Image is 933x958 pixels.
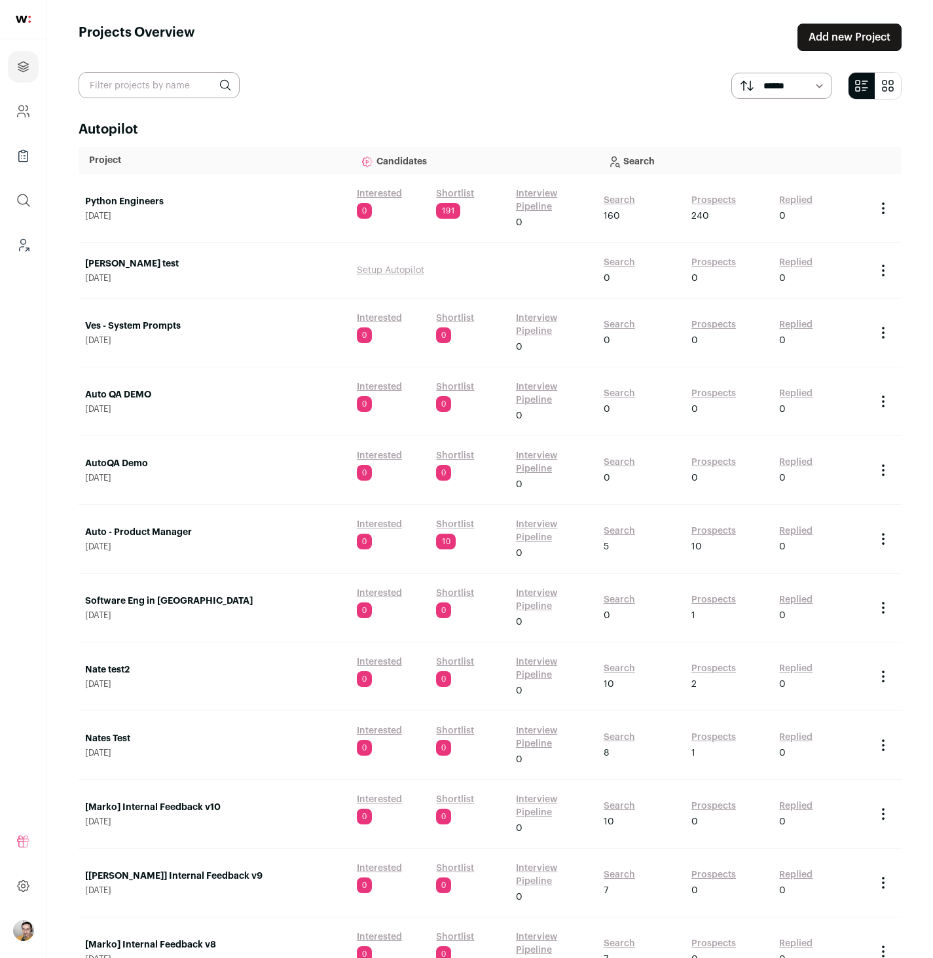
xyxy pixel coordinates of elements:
[691,609,695,622] span: 1
[357,380,402,394] a: Interested
[357,877,372,893] span: 0
[357,203,372,219] span: 0
[779,272,786,285] span: 0
[691,210,709,223] span: 240
[691,525,736,538] a: Prospects
[604,194,635,207] a: Search
[79,24,195,51] h1: Projects Overview
[436,587,474,600] a: Shortlist
[357,396,372,412] span: 0
[357,327,372,343] span: 0
[779,525,813,538] a: Replied
[357,518,402,531] a: Interested
[85,273,344,284] span: [DATE]
[779,746,786,760] span: 0
[604,540,609,553] span: 5
[13,920,34,941] img: 144000-medium_jpg
[85,870,344,883] a: [[PERSON_NAME]] Internal Feedback v9
[604,868,635,881] a: Search
[779,937,813,950] a: Replied
[516,187,591,213] a: Interview Pipeline
[357,740,372,756] span: 0
[436,534,456,549] span: 10
[8,229,39,261] a: Leads (Backoffice)
[604,731,635,744] a: Search
[875,600,891,616] button: Project Actions
[779,456,813,469] a: Replied
[436,312,474,325] a: Shortlist
[516,930,591,957] a: Interview Pipeline
[436,671,451,687] span: 0
[691,884,698,897] span: 0
[691,272,698,285] span: 0
[516,409,522,422] span: 0
[691,662,736,675] a: Prospects
[516,822,522,835] span: 0
[875,737,891,753] button: Project Actions
[779,662,813,675] a: Replied
[85,195,344,208] a: Python Engineers
[691,746,695,760] span: 1
[779,800,813,813] a: Replied
[779,731,813,744] a: Replied
[875,806,891,822] button: Project Actions
[779,471,786,485] span: 0
[691,318,736,331] a: Prospects
[85,938,344,951] a: [Marko] Internal Feedback v8
[85,211,344,221] span: [DATE]
[85,801,344,814] a: [Marko] Internal Feedback v10
[516,891,522,904] span: 0
[604,593,635,606] a: Search
[779,884,786,897] span: 0
[13,920,34,941] button: Open dropdown
[85,320,344,333] a: Ves - System Prompts
[604,800,635,813] a: Search
[779,540,786,553] span: 0
[79,120,902,139] h2: Autopilot
[436,877,451,893] span: 0
[85,335,344,346] span: [DATE]
[604,272,610,285] span: 0
[357,930,402,944] a: Interested
[875,669,891,684] button: Project Actions
[436,449,474,462] a: Shortlist
[436,793,474,806] a: Shortlist
[779,593,813,606] a: Replied
[436,465,451,481] span: 0
[604,937,635,950] a: Search
[436,740,451,756] span: 0
[436,862,474,875] a: Shortlist
[357,602,372,618] span: 0
[691,593,736,606] a: Prospects
[85,388,344,401] a: Auto QA DEMO
[85,732,344,745] a: Nates Test
[875,200,891,216] button: Project Actions
[516,216,522,229] span: 0
[85,817,344,827] span: [DATE]
[604,525,635,538] a: Search
[357,266,424,275] a: Setup Autopilot
[85,404,344,415] span: [DATE]
[691,800,736,813] a: Prospects
[691,403,698,416] span: 0
[691,334,698,347] span: 0
[357,312,402,325] a: Interested
[875,531,891,547] button: Project Actions
[691,540,702,553] span: 10
[85,679,344,690] span: [DATE]
[516,587,591,613] a: Interview Pipeline
[608,147,858,174] p: Search
[779,318,813,331] a: Replied
[516,793,591,819] a: Interview Pipeline
[516,753,522,766] span: 0
[875,394,891,409] button: Project Actions
[604,678,614,691] span: 10
[85,542,344,552] span: [DATE]
[797,24,902,51] a: Add new Project
[357,671,372,687] span: 0
[516,684,522,697] span: 0
[8,96,39,127] a: Company and ATS Settings
[604,662,635,675] a: Search
[779,387,813,400] a: Replied
[691,678,697,691] span: 2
